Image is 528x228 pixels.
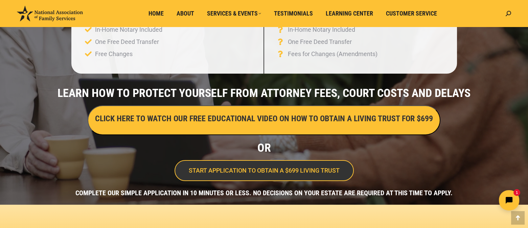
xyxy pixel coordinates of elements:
[95,113,433,124] h3: CLICK HERE TO WATCH OUR FREE EDUCATIONAL VIDEO ON HOW TO OBTAIN A LIVING TRUST FOR $699
[274,10,313,17] span: Testimonials
[326,10,373,17] span: Learning Center
[409,184,525,216] iframe: Tidio Chat
[93,36,159,48] span: One Free Deed Transfer
[3,87,525,99] h2: LEARN HOW TO PROTECT YOURSELF FROM ATTORNEY FEES, COURT COSTS AND DELAYS
[148,10,164,17] span: Home
[386,10,437,17] span: Customer Service
[381,7,442,20] a: Customer Service
[269,7,318,20] a: Testimonials
[286,24,355,36] span: In-Home Notary Included
[17,6,83,21] img: National Association of Family Services
[207,10,261,17] span: Services & Events
[321,7,378,20] a: Learning Center
[286,36,352,48] span: One Free Deed Transfer
[177,10,194,17] span: About
[189,168,340,174] span: START APPLICATION TO OBTAIN A $699 LIVING TRUST
[3,142,525,153] h2: OR
[88,105,440,135] button: CLICK HERE TO WATCH OUR FREE EDUCATIONAL VIDEO ON HOW TO OBTAIN A LIVING TRUST FOR $699
[144,7,168,20] a: Home
[286,48,377,60] span: Fees for Changes (Amendments)
[3,188,525,198] h4: COMPLETE OUR SIMPLE APPLICATION IN 10 MINUTES OR LESS. NO DECISIONS ON YOUR ESTATE ARE REQUIRED A...
[88,116,440,123] a: CLICK HERE TO WATCH OUR FREE EDUCATIONAL VIDEO ON HOW TO OBTAIN A LIVING TRUST FOR $699
[93,48,133,60] span: Free Changes
[172,7,199,20] a: About
[93,24,162,36] span: In-Home Notary Included
[175,160,354,181] a: START APPLICATION TO OBTAIN A $699 LIVING TRUST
